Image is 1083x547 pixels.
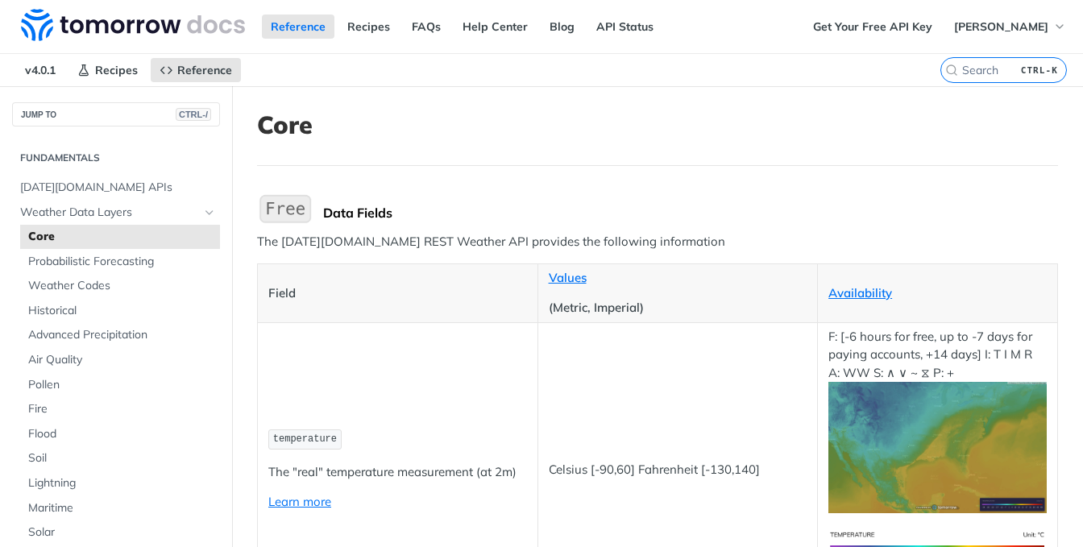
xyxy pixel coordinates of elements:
[20,250,220,274] a: Probabilistic Forecasting
[20,323,220,347] a: Advanced Precipitation
[151,58,241,82] a: Reference
[828,328,1047,513] p: F: [-6 hours for free, up to -7 days for paying accounts, +14 days] I: T I M R A: WW S: ∧ ∨ ~ ⧖ P: +
[20,373,220,397] a: Pollen
[20,496,220,520] a: Maritime
[454,15,537,39] a: Help Center
[20,180,216,196] span: [DATE][DOMAIN_NAME] APIs
[828,439,1047,454] span: Expand image
[16,58,64,82] span: v4.0.1
[28,426,216,442] span: Flood
[28,303,216,319] span: Historical
[20,205,199,221] span: Weather Data Layers
[257,233,1058,251] p: The [DATE][DOMAIN_NAME] REST Weather API provides the following information
[804,15,941,39] a: Get Your Free API Key
[954,19,1048,34] span: [PERSON_NAME]
[20,397,220,421] a: Fire
[12,201,220,225] a: Weather Data LayersHide subpages for Weather Data Layers
[587,15,662,39] a: API Status
[403,15,450,39] a: FAQs
[273,433,337,445] span: temperature
[268,284,527,303] p: Field
[28,450,216,466] span: Soil
[12,102,220,126] button: JUMP TOCTRL-/
[828,285,892,300] a: Availability
[28,254,216,270] span: Probabilistic Forecasting
[20,225,220,249] a: Core
[12,151,220,165] h2: Fundamentals
[20,299,220,323] a: Historical
[28,229,216,245] span: Core
[177,63,232,77] span: Reference
[268,463,527,482] p: The "real" temperature measurement (at 2m)
[28,524,216,541] span: Solar
[28,377,216,393] span: Pollen
[28,278,216,294] span: Weather Codes
[549,270,587,285] a: Values
[20,274,220,298] a: Weather Codes
[20,348,220,372] a: Air Quality
[20,446,220,470] a: Soil
[176,108,211,121] span: CTRL-/
[262,15,334,39] a: Reference
[268,494,331,509] a: Learn more
[323,205,1058,221] div: Data Fields
[20,520,220,545] a: Solar
[28,401,216,417] span: Fire
[95,63,138,77] span: Recipes
[20,422,220,446] a: Flood
[28,475,216,491] span: Lightning
[1017,62,1062,78] kbd: CTRL-K
[28,352,216,368] span: Air Quality
[257,110,1058,139] h1: Core
[28,327,216,343] span: Advanced Precipitation
[945,64,958,77] svg: Search
[68,58,147,82] a: Recipes
[549,299,807,317] p: (Metric, Imperial)
[12,176,220,200] a: [DATE][DOMAIN_NAME] APIs
[20,471,220,495] a: Lightning
[21,9,245,41] img: Tomorrow.io Weather API Docs
[28,500,216,516] span: Maritime
[203,206,216,219] button: Hide subpages for Weather Data Layers
[541,15,583,39] a: Blog
[549,461,807,479] p: Celsius [-90,60] Fahrenheit [-130,140]
[945,15,1075,39] button: [PERSON_NAME]
[338,15,399,39] a: Recipes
